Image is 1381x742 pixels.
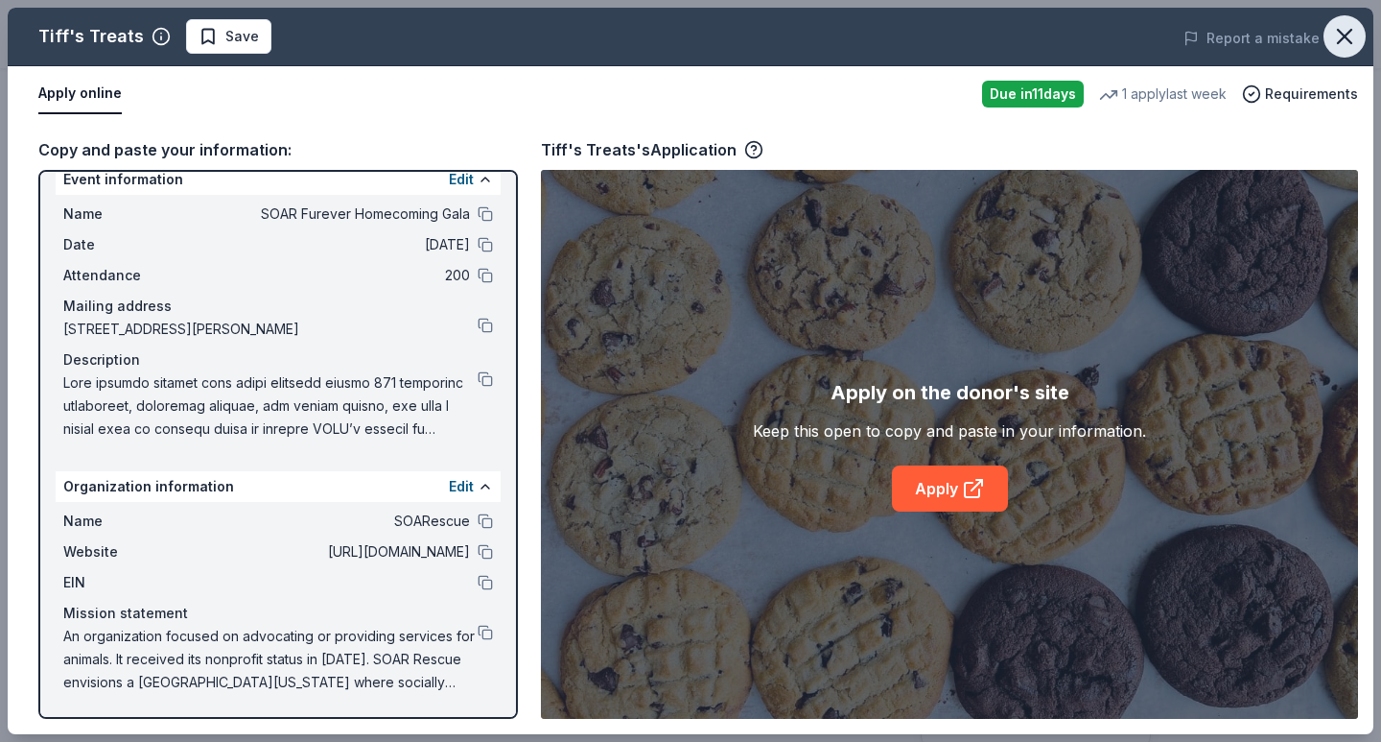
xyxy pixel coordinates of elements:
[63,348,493,371] div: Description
[982,81,1084,108] div: Due in 11 days
[753,419,1146,443] div: Keep this open to copy and paste in your information.
[1265,83,1358,106] span: Requirements
[449,475,474,498] button: Edit
[38,137,518,162] div: Copy and paste your information:
[449,168,474,191] button: Edit
[63,264,192,287] span: Attendance
[63,625,478,694] span: An organization focused on advocating or providing services for animals. It received its nonprofi...
[56,164,501,195] div: Event information
[192,233,470,256] span: [DATE]
[63,510,192,533] span: Name
[1242,83,1358,106] button: Requirements
[63,318,478,341] span: [STREET_ADDRESS][PERSON_NAME]
[63,571,192,594] span: EIN
[192,203,470,226] span: SOAR Furever Homecoming Gala
[56,471,501,502] div: Organization information
[192,510,470,533] span: SOARescue
[63,233,192,256] span: Date
[541,137,763,162] div: Tiff's Treats's Application
[225,25,259,48] span: Save
[38,21,144,52] div: Tiff's Treats
[63,540,192,563] span: Website
[38,74,122,114] button: Apply online
[63,295,493,318] div: Mailing address
[892,466,1008,512] a: Apply
[63,602,493,625] div: Mission statement
[63,203,192,226] span: Name
[63,371,478,441] span: Lore ipsumdo sitamet cons adipi elitsedd eiusmo 871 temporinc utlaboreet, doloremag aliquae, adm ...
[1183,27,1320,50] button: Report a mistake
[1099,83,1227,106] div: 1 apply last week
[831,377,1069,408] div: Apply on the donor's site
[192,540,470,563] span: [URL][DOMAIN_NAME]
[186,19,271,54] button: Save
[192,264,470,287] span: 200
